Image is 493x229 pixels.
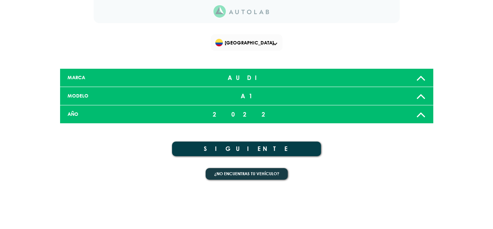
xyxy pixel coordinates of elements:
div: 2022 [185,107,308,122]
a: MODELO A1 [60,87,433,105]
div: AUDI [185,70,308,85]
div: MARCA [62,74,185,81]
span: [GEOGRAPHIC_DATA] [215,37,279,48]
a: MARCA AUDI [60,69,433,87]
button: ¿No encuentras tu vehículo? [206,168,288,180]
img: Flag of COLOMBIA [215,39,223,46]
button: SIGUIENTE [172,142,321,156]
div: Flag of COLOMBIA[GEOGRAPHIC_DATA] [211,34,283,51]
div: A1 [185,89,308,103]
div: MODELO [62,92,185,99]
a: AÑO 2022 [60,105,433,124]
a: Link al sitio de autolab [213,7,269,15]
div: AÑO [62,111,185,118]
